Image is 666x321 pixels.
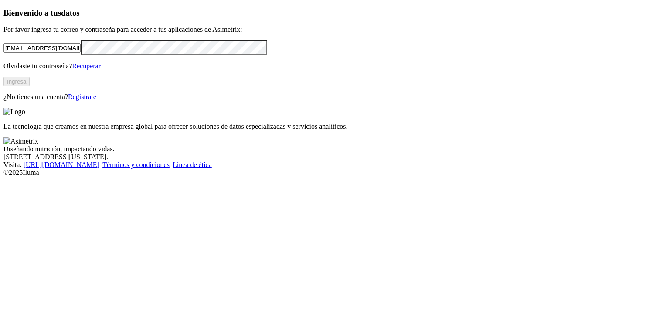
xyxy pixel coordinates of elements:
[3,26,663,33] p: Por favor ingresa tu correo y contraseña para acceder a tus aplicaciones de Asimetrix:
[3,123,663,130] p: La tecnología que creamos en nuestra empresa global para ofrecer soluciones de datos especializad...
[3,77,30,86] button: Ingresa
[3,145,663,153] div: Diseñando nutrición, impactando vidas.
[3,153,663,161] div: [STREET_ADDRESS][US_STATE].
[72,62,101,70] a: Recuperar
[3,62,663,70] p: Olvidaste tu contraseña?
[3,137,38,145] img: Asimetrix
[102,161,170,168] a: Términos y condiciones
[3,43,81,53] input: Tu correo
[3,161,663,169] div: Visita : | |
[61,8,80,17] span: datos
[3,108,25,116] img: Logo
[24,161,99,168] a: [URL][DOMAIN_NAME]
[68,93,96,100] a: Regístrate
[3,169,663,177] div: © 2025 Iluma
[3,93,663,101] p: ¿No tienes una cuenta?
[173,161,212,168] a: Línea de ética
[3,8,663,18] h3: Bienvenido a tus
